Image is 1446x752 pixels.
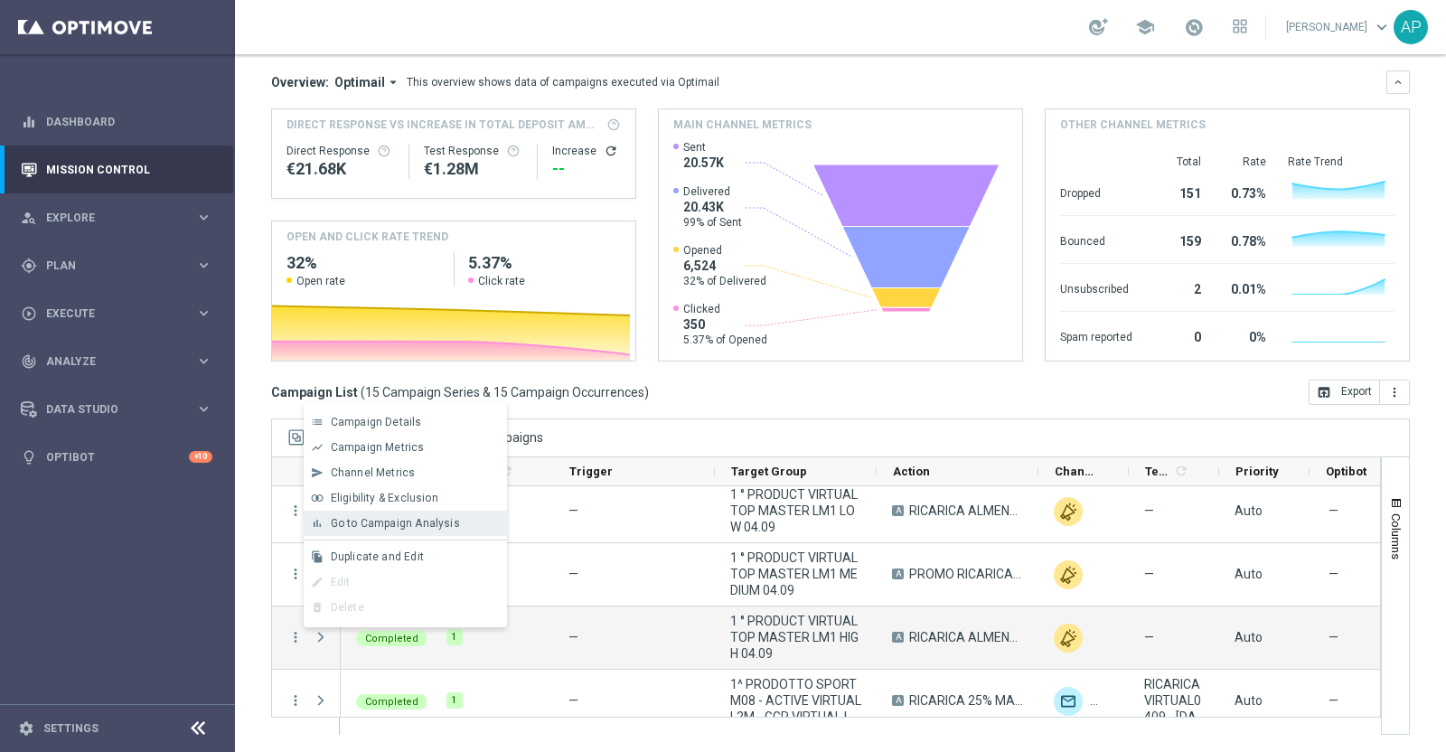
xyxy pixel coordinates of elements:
button: more_vert [287,566,304,582]
span: RICARICAVIRTUAL0409 - 04.09.2025 [1144,676,1204,725]
div: Rate [1223,155,1266,169]
span: Campaign Details [331,416,422,428]
span: 5.37% of Opened [683,333,767,347]
span: — [568,630,578,644]
span: RICARICA ALMENO 10EURO - PROMO RICARICA 50% MAX 200 EURO - SBLOCCHI 5 EURO OGNI 50 EURO DI GIOCAT... [909,629,1023,645]
div: 151 [1154,177,1201,206]
i: send [311,466,324,479]
div: Other [1054,624,1083,653]
span: Execute [46,308,195,319]
button: file_copy Duplicate and Edit [304,544,507,569]
button: more_vert [287,629,304,645]
div: Total [1154,155,1201,169]
div: Analyze [21,353,195,370]
span: — [1329,503,1338,519]
i: lightbulb [21,449,37,465]
span: keyboard_arrow_down [1372,17,1392,37]
span: Auto [1235,567,1263,581]
span: Open rate [296,274,345,288]
button: refresh [604,144,618,158]
div: Optimail [1054,687,1083,716]
h4: Other channel metrics [1060,117,1206,133]
button: play_circle_outline Execute keyboard_arrow_right [20,306,213,321]
div: AP [1394,10,1428,44]
button: list Campaign Details [304,409,507,435]
span: Calculate column [1171,461,1188,481]
div: -- [552,158,621,180]
button: more_vert [287,692,304,709]
div: lightbulb Optibot +10 [20,450,213,465]
div: 0% [1223,321,1266,350]
i: keyboard_arrow_right [195,305,212,322]
span: 15 Campaign Series & 15 Campaign Occurrences [365,384,644,400]
span: Auto [1235,503,1263,518]
i: settings [18,720,34,737]
span: Click rate [478,274,525,288]
i: keyboard_arrow_right [195,257,212,274]
i: refresh [1174,464,1188,478]
div: Other [1054,560,1083,589]
div: Test Response [424,144,523,158]
a: Optibot [46,433,189,481]
div: 2 [1154,273,1201,302]
span: A [892,695,904,706]
div: 159 [1154,225,1201,254]
span: Optibot [1326,465,1366,478]
h2: 5.37% [468,252,621,274]
a: Mission Control [46,146,212,193]
button: person_search Explore keyboard_arrow_right [20,211,213,225]
div: Increase [552,144,621,158]
span: 350 [683,316,767,333]
span: A [892,569,904,579]
span: Trigger [569,465,613,478]
span: Data Studio [46,404,195,415]
i: keyboard_arrow_right [195,209,212,226]
i: keyboard_arrow_right [195,352,212,370]
span: Duplicate and Edit [331,550,424,563]
span: Clicked [683,302,767,316]
a: [PERSON_NAME]keyboard_arrow_down [1284,14,1394,41]
div: Explore [21,210,195,226]
button: Data Studio keyboard_arrow_right [20,402,213,417]
button: show_chart Campaign Metrics [304,435,507,460]
span: — [1144,629,1154,645]
button: equalizer Dashboard [20,115,213,129]
img: In-app Inbox [1090,687,1119,716]
span: 20.57K [683,155,724,171]
span: Action [893,465,930,478]
i: arrow_drop_down [385,74,401,90]
span: ( [361,384,365,400]
div: Press SPACE to deselect this row. [272,606,341,670]
div: Press SPACE to select this row. [272,480,341,543]
span: 1 ° PRODUCT VIRTUAL TOP MASTER LM1 LOW 04.09 [730,486,861,535]
i: track_changes [21,353,37,370]
span: 99% of Sent [683,215,742,230]
div: 0.01% [1223,273,1266,302]
span: Analyze [46,356,195,367]
div: gps_fixed Plan keyboard_arrow_right [20,258,213,273]
div: Data Studio [21,401,195,418]
span: Eligibility & Exclusion [331,492,438,504]
i: keyboard_arrow_right [195,400,212,418]
span: Direct Response VS Increase In Total Deposit Amount [286,117,601,133]
span: PROMO RICARICA 50% MAX 150 EURO - SBLOCCHI 5 EURO OGNI 30 EURO DI GIOCATO VIRTUAL NEI 3 GIORNI SU... [909,566,1023,582]
span: — [1329,566,1338,582]
button: Optimail arrow_drop_down [329,74,407,90]
div: Press SPACE to select this row. [272,543,341,606]
div: Mission Control [20,163,213,177]
div: 0.73% [1223,177,1266,206]
button: track_changes Analyze keyboard_arrow_right [20,354,213,369]
button: more_vert [287,503,304,519]
i: person_search [21,210,37,226]
span: Completed [365,696,418,708]
i: bar_chart [311,517,324,530]
span: — [1144,503,1154,519]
